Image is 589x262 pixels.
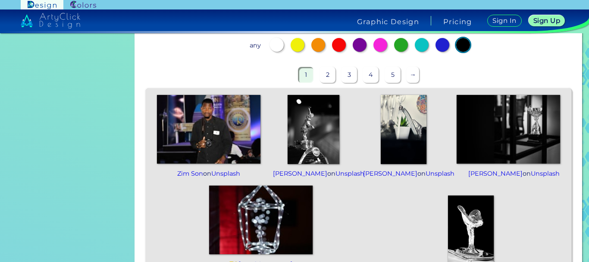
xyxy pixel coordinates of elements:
p: 4 [363,67,379,83]
a: Pricing [443,18,472,25]
a: Unsplash [335,170,364,177]
p: on [468,169,549,179]
h4: Graphic Design [357,18,419,25]
p: 2 [320,67,335,83]
a: Unsplash [426,170,454,177]
a: Sign In [489,15,520,26]
img: artyclick_design_logo_white_combined_path.svg [21,13,80,28]
a: [PERSON_NAME] [468,170,523,177]
a: Unsplash [211,170,240,177]
img: ArtyClick Colors logo [70,1,96,9]
p: on [273,169,354,179]
p: 5 [385,67,401,83]
a: Sign Up [530,16,563,26]
img: photo-1597509560792-796c8682d017 [288,95,339,164]
a: Unsplash [531,170,560,177]
a: Zim Son [177,170,203,177]
h5: Sign In [494,18,515,24]
h5: Sign Up [535,18,559,24]
p: 1 [298,67,313,83]
a: [PERSON_NAME] [363,170,417,177]
p: → [407,67,419,83]
p: any [248,38,263,54]
p: 3 [341,67,357,83]
img: photo-1618214638746-50b9a3811a3e [157,95,260,164]
img: photo-1577900774087-8bb8012d0975 [209,186,313,255]
img: photo-1585253282437-35bfc88a5f77 [381,95,427,164]
p: on [363,169,444,179]
a: [PERSON_NAME] [273,170,327,177]
p: on [168,169,249,179]
img: photo-1706193589333-da530df63ecf [457,95,560,164]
